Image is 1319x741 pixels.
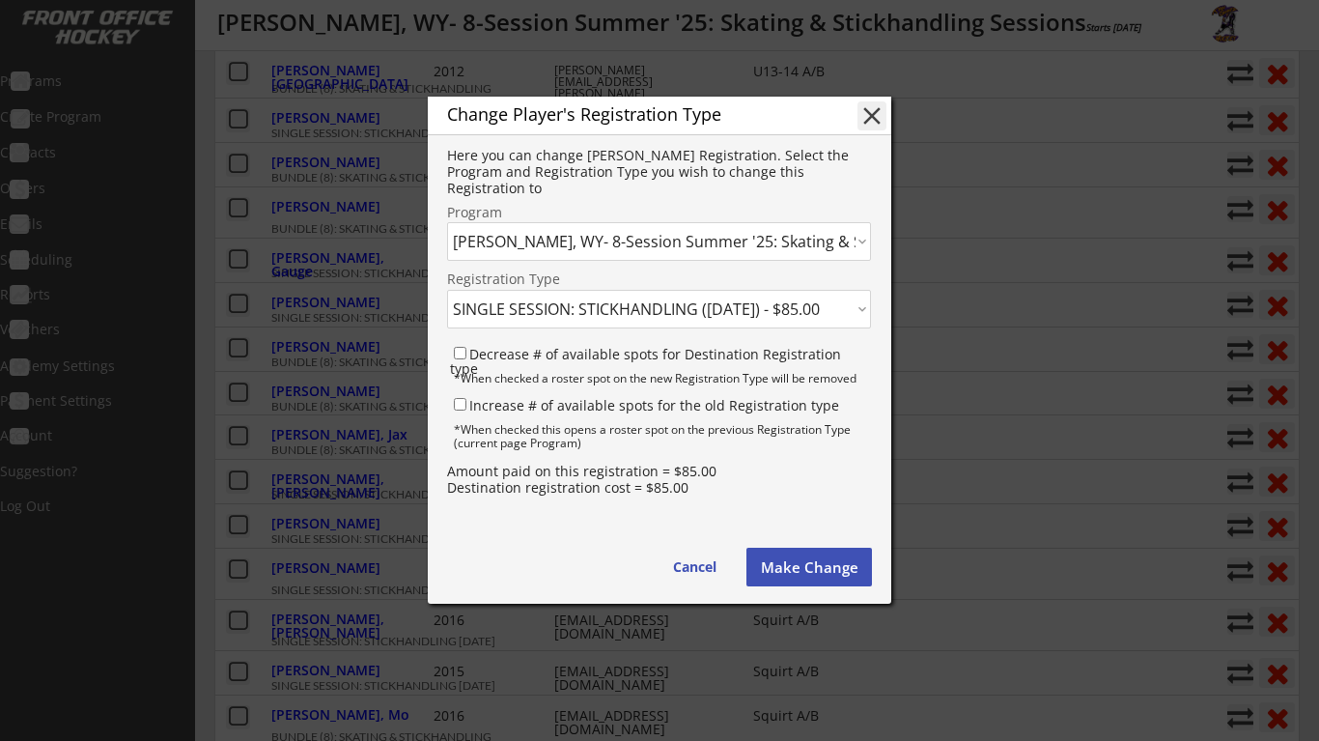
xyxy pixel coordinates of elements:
[469,396,839,414] label: Increase # of available spots for the old Registration type
[447,206,871,219] div: Program
[654,548,736,586] button: Cancel
[746,548,872,586] button: Make Change
[447,464,872,497] div: Amount paid on this registration = $85.00 Destination registration cost = $85.00
[450,345,841,378] label: Decrease # of available spots for Destination Registration type
[447,272,723,286] div: Registration Type
[454,423,871,451] div: *When checked this opens a roster spot on the previous Registration Type (current page Program)
[447,105,828,123] div: Change Player's Registration Type
[857,101,886,130] button: close
[454,372,871,385] div: *When checked a roster spot on the new Registration Type will be removed
[447,148,872,196] div: Here you can change [PERSON_NAME] Registration. Select the Program and Registration Type you wish...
